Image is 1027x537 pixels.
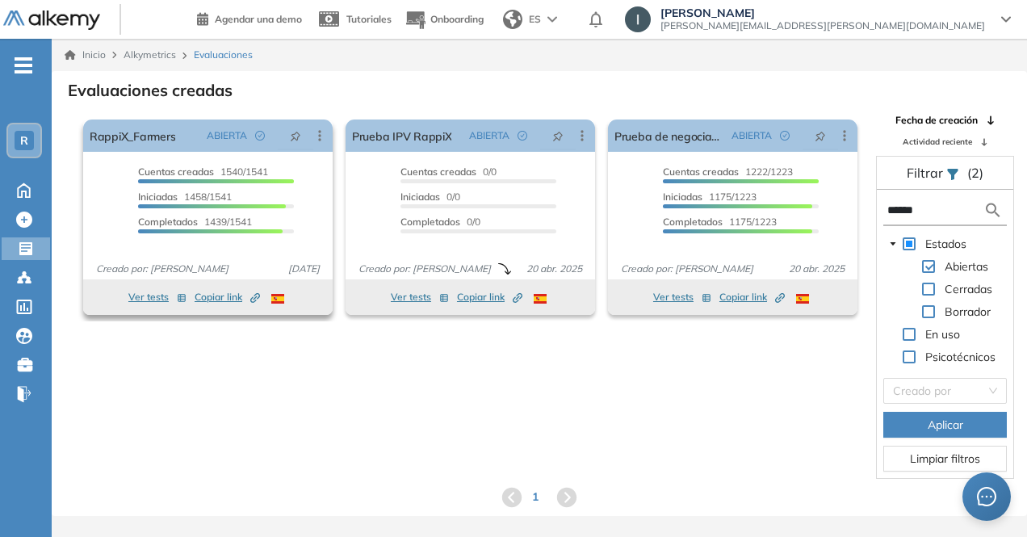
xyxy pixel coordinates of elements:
button: pushpin [540,123,576,149]
span: Evaluaciones [194,48,253,62]
a: RappiX_Farmers [90,120,175,152]
span: [DATE] [282,262,326,276]
button: Ver tests [391,287,449,307]
span: Copiar link [719,290,785,304]
span: Actividad reciente [903,136,972,148]
span: Alkymetrics [124,48,176,61]
span: check-circle [518,131,527,141]
span: 1540/1541 [138,166,268,178]
span: 20 abr. 2025 [782,262,851,276]
span: Cerradas [945,282,992,296]
button: Copiar link [457,287,522,307]
span: [PERSON_NAME][EMAIL_ADDRESS][PERSON_NAME][DOMAIN_NAME] [660,19,985,32]
span: Agendar una demo [215,13,302,25]
button: Limpiar filtros [883,446,1007,472]
span: Cuentas creadas [400,166,476,178]
span: 1175/1223 [663,216,777,228]
span: Borrador [945,304,991,319]
span: En uso [922,325,963,344]
span: Copiar link [457,290,522,304]
img: ESP [271,294,284,304]
span: Abiertas [945,259,988,274]
img: arrow [547,16,557,23]
span: Psicotécnicos [922,347,999,367]
a: Prueba IPV RappiX [352,120,451,152]
span: 0/0 [400,191,460,203]
img: ESP [534,294,547,304]
img: Logo [3,10,100,31]
span: ABIERTA [731,128,772,143]
h3: Evaluaciones creadas [68,81,233,100]
span: Borrador [941,302,994,321]
button: Copiar link [195,287,260,307]
a: Inicio [65,48,106,62]
span: Estados [922,234,970,254]
span: En uso [925,327,960,342]
button: Aplicar [883,412,1007,438]
span: 0/0 [400,166,497,178]
span: 1 [532,489,539,506]
span: Onboarding [430,13,484,25]
img: search icon [983,200,1003,220]
span: Cerradas [941,279,996,299]
span: Copiar link [195,290,260,304]
span: Tutoriales [346,13,392,25]
span: Aplicar [928,416,963,434]
span: check-circle [780,131,790,141]
span: Completados [138,216,198,228]
span: 1175/1223 [663,191,757,203]
span: message [977,487,996,506]
span: ABIERTA [207,128,247,143]
img: ESP [796,294,809,304]
button: Onboarding [405,2,484,37]
span: Iniciadas [138,191,178,203]
span: pushpin [290,129,301,142]
span: 20 abr. 2025 [520,262,589,276]
button: pushpin [803,123,838,149]
span: Iniciadas [663,191,702,203]
span: R [20,134,28,147]
button: Ver tests [653,287,711,307]
span: Psicotécnicos [925,350,996,364]
span: [PERSON_NAME] [660,6,985,19]
span: Filtrar [907,165,946,181]
span: ES [529,12,541,27]
span: Cuentas creadas [138,166,214,178]
span: 1439/1541 [138,216,252,228]
span: pushpin [552,129,564,142]
span: Abiertas [941,257,991,276]
button: Ver tests [128,287,187,307]
span: 0/0 [400,216,480,228]
span: Completados [400,216,460,228]
img: world [503,10,522,29]
span: Iniciadas [400,191,440,203]
span: (2) [967,163,983,182]
button: pushpin [278,123,313,149]
span: Creado por: [PERSON_NAME] [352,262,497,276]
span: Fecha de creación [895,113,978,128]
span: ABIERTA [469,128,509,143]
span: Creado por: [PERSON_NAME] [614,262,760,276]
span: Limpiar filtros [910,450,980,468]
span: pushpin [815,129,826,142]
span: Estados [925,237,966,251]
span: 1222/1223 [663,166,793,178]
i: - [15,64,32,67]
a: Agendar una demo [197,8,302,27]
span: Creado por: [PERSON_NAME] [90,262,235,276]
span: Completados [663,216,723,228]
span: Cuentas creadas [663,166,739,178]
a: Prueba de negociación RappiX [614,120,725,152]
span: check-circle [255,131,265,141]
span: 1458/1541 [138,191,232,203]
button: Copiar link [719,287,785,307]
span: caret-down [889,240,897,248]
